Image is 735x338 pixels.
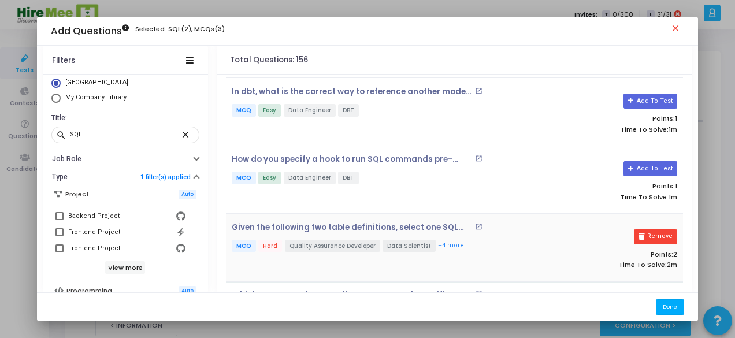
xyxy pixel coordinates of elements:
[180,129,194,139] mat-icon: close
[669,194,677,201] span: 1m
[68,209,120,223] div: Backend Project
[43,168,208,186] button: Type1 filter(s) applied
[232,104,256,117] span: MCQ
[285,240,380,252] span: Quality Assurance Developer
[656,299,684,315] button: Done
[232,240,256,252] span: MCQ
[232,155,472,164] p: How do you specify a hook to run SQL commands pre-model materialization in dbt?
[232,223,472,232] p: Given the following two table definitions, select one SQL statement which will cause an error. CR...
[135,25,225,33] h6: Selected: SQL(2), MCQs(3)
[65,191,89,198] h6: Project
[670,23,684,37] mat-icon: close
[475,223,482,231] mat-icon: open_in_new
[179,190,196,199] span: Auto
[258,104,281,117] span: Easy
[536,115,677,122] p: Points:
[623,94,677,109] button: Add To Test
[475,155,482,162] mat-icon: open_in_new
[43,150,208,168] button: Job Role
[65,79,128,86] span: [GEOGRAPHIC_DATA]
[536,183,677,190] p: Points:
[66,287,112,295] h6: Programming
[284,104,336,117] span: Data Engineer
[623,161,677,176] button: Add To Test
[65,94,127,101] span: My Company Library
[140,173,191,181] a: 1 filter(s) applied
[675,114,677,123] span: 1
[536,251,677,258] p: Points:
[536,261,677,269] p: Time To Solve:
[105,261,145,274] h6: View more
[475,87,482,95] mat-icon: open_in_new
[51,114,196,122] h6: Title:
[338,104,359,117] span: DBT
[232,87,472,96] p: In dbt, what is the correct way to reference another model within your SQL file?
[475,291,482,298] mat-icon: open_in_new
[667,261,677,269] span: 2m
[634,229,677,244] button: Remove
[179,286,196,296] span: Auto
[536,126,677,133] p: Time To Solve:
[536,194,677,201] p: Time To Solve:
[230,55,308,65] h4: Total Questions: 156
[669,126,677,133] span: 1m
[383,240,436,252] span: Data Scientist
[52,56,75,65] div: Filters
[51,78,199,105] mat-radio-group: Select Library
[68,242,120,255] div: Frontend Project
[68,225,120,239] div: Frontend Project
[437,240,465,251] button: +4 more
[70,131,181,138] input: Search...
[52,173,68,181] h6: Type
[258,172,281,184] span: Easy
[232,291,472,300] p: Which SQL Server feature allows you to mask specific columns in a table to prevent unauthorized a...
[52,155,81,164] h6: Job Role
[232,172,256,184] span: MCQ
[56,129,70,140] mat-icon: search
[284,172,336,184] span: Data Engineer
[675,181,677,191] span: 1
[51,25,129,37] h3: Add Questions
[673,250,677,259] span: 2
[258,240,282,252] span: Hard
[338,172,359,184] span: DBT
